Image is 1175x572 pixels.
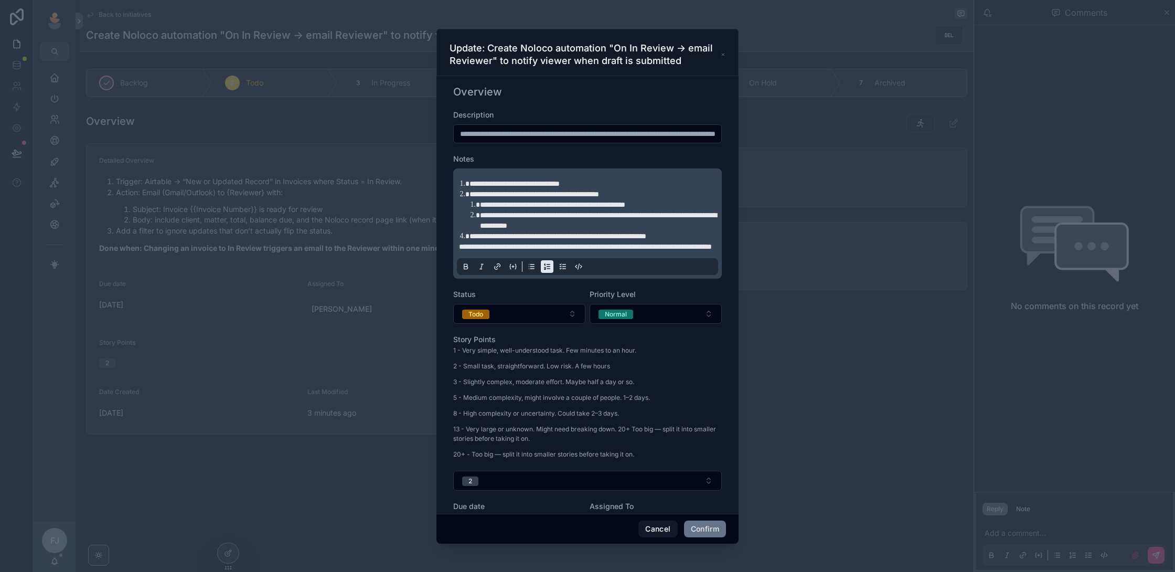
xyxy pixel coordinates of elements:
[590,290,636,299] span: Priority Level
[453,409,722,418] p: 8 - High complexity or uncertainty. Could take 2–3 days.
[684,521,726,537] button: Confirm
[453,335,496,344] span: Story Points
[453,290,476,299] span: Status
[590,304,722,324] button: Select Button
[453,377,722,387] p: 3 - Slightly complex, moderate effort. Maybe half a day or so.
[605,310,627,319] div: Normal
[453,110,494,119] span: Description
[590,502,634,511] span: Assigned To
[453,304,585,324] button: Select Button
[468,310,483,319] div: Todo
[638,521,677,537] button: Cancel
[453,393,722,402] p: 5 - Medium complexity, might involve a couple of people. 1–2 days.
[450,42,721,67] h3: Update: Create Noloco automation "On In Review → email Reviewer" to notify viewer when draft is s...
[453,346,722,355] p: 1 - Very simple, well-understood task. Few minutes to an hour.
[453,154,474,163] span: Notes
[453,84,502,99] h1: Overview
[468,476,472,486] div: 2
[453,471,722,491] button: Select Button
[453,362,722,371] p: 2 - Small task, straightforward. Low risk. A few hours
[453,450,722,459] p: 20+ - Too big — split it into smaller stories before taking it on.
[453,502,485,511] span: Due date
[453,425,722,443] p: 13 - Very large or unknown. Might need breaking down. 20+ Too big — split it into smaller stories...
